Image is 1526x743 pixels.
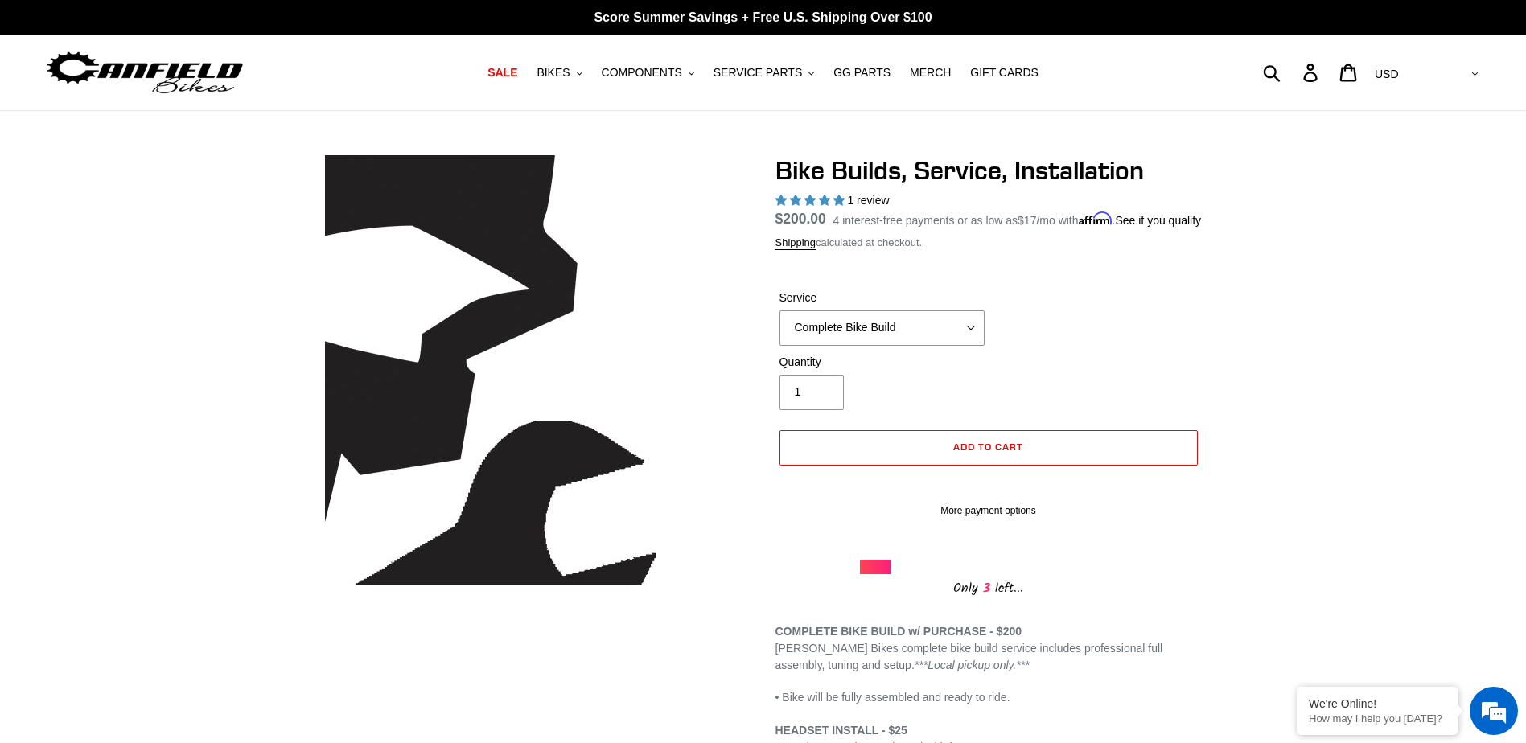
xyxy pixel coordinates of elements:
[978,578,995,598] span: 3
[902,62,959,84] a: MERCH
[775,235,1202,251] div: calculated at checkout.
[775,211,826,227] span: $200.00
[594,62,702,84] button: COMPONENTS
[775,155,1202,186] h1: Bike Builds, Service, Installation
[833,66,891,80] span: GG PARTS
[833,208,1202,229] p: 4 interest-free payments or as low as /mo with .
[1115,214,1201,227] a: See if you qualify - Learn more about Affirm Financing (opens in modal)
[779,430,1198,466] button: Add to cart
[775,236,816,250] a: Shipping
[779,354,985,371] label: Quantity
[953,441,1023,453] span: Add to cart
[779,289,985,306] label: Service
[775,689,1202,706] p: • Bike will be fully assembled and ready to ride.
[1309,697,1446,710] div: We're Online!
[775,194,848,207] span: 5.00 stars
[529,62,590,84] button: BIKES
[1272,55,1313,90] input: Search
[705,62,822,84] button: SERVICE PARTS
[775,724,907,737] strong: HEADSET INSTALL - $25
[714,66,802,80] span: SERVICE PARTS
[487,66,517,80] span: SALE
[602,66,682,80] span: COMPONENTS
[775,625,1022,638] strong: COMPLETE BIKE BUILD w/ PURCHASE - $200
[847,194,889,207] span: 1 review
[779,503,1198,518] a: More payment options
[860,574,1117,599] div: Only left...
[970,66,1039,80] span: GIFT CARDS
[1309,712,1446,725] p: How may I help you today?
[910,66,951,80] span: MERCH
[1079,211,1113,225] span: Affirm
[775,623,1202,674] p: [PERSON_NAME] Bikes complete bike build service includes professional full assembly, tuning and s...
[962,62,1047,84] a: GIFT CARDS
[537,66,570,80] span: BIKES
[479,62,525,84] a: SALE
[825,62,899,84] a: GG PARTS
[1018,214,1036,227] span: $17
[44,47,245,98] img: Canfield Bikes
